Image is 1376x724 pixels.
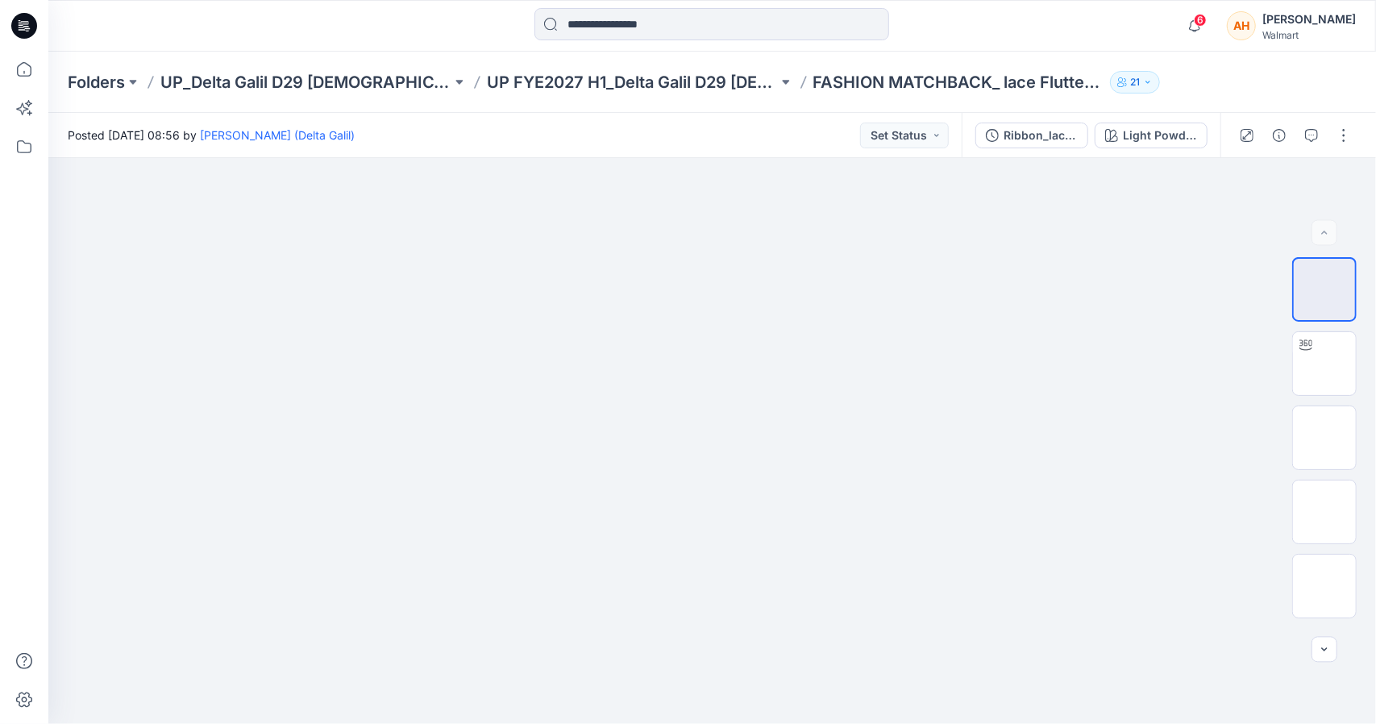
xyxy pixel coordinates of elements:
[1123,127,1197,144] div: Light Powder Blue
[1110,71,1160,94] button: 21
[1266,123,1292,148] button: Details
[1130,73,1140,91] p: 21
[160,71,451,94] a: UP_Delta Galil D29 [DEMOGRAPHIC_DATA] NOBO Intimates
[1262,10,1356,29] div: [PERSON_NAME]
[1095,123,1208,148] button: Light Powder Blue
[1262,29,1356,41] div: Walmart
[813,71,1104,94] p: FASHION MATCHBACK_ lace Flutter_Shorti
[68,71,125,94] a: Folders
[1004,127,1078,144] div: Ribbon_lace_crochet lace Flutter_Shorti
[68,127,355,144] span: Posted [DATE] 08:56 by
[487,71,778,94] a: UP FYE2027 H1_Delta Galil D29 [DEMOGRAPHIC_DATA] NoBo Panties
[200,128,355,142] a: [PERSON_NAME] (Delta Galil)
[1227,11,1256,40] div: AH
[1194,14,1207,27] span: 6
[975,123,1088,148] button: Ribbon_lace_crochet lace Flutter_Shorti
